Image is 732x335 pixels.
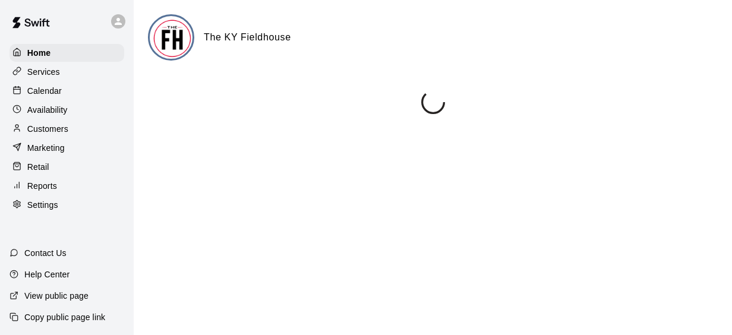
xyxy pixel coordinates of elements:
a: Availability [10,101,124,119]
p: Copy public page link [24,311,105,323]
h6: The KY Fieldhouse [204,30,291,45]
a: Reports [10,177,124,195]
p: Customers [27,123,68,135]
p: View public page [24,290,89,302]
a: Customers [10,120,124,138]
a: Marketing [10,139,124,157]
a: Calendar [10,82,124,100]
p: Settings [27,199,58,211]
p: Availability [27,104,68,116]
p: Help Center [24,268,70,280]
p: Home [27,47,51,59]
p: Retail [27,161,49,173]
a: Services [10,63,124,81]
a: Retail [10,158,124,176]
p: Contact Us [24,247,67,259]
a: Settings [10,196,124,214]
img: The KY Fieldhouse logo [150,16,194,61]
p: Reports [27,180,57,192]
a: Home [10,44,124,62]
p: Calendar [27,85,62,97]
p: Marketing [27,142,65,154]
p: Services [27,66,60,78]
